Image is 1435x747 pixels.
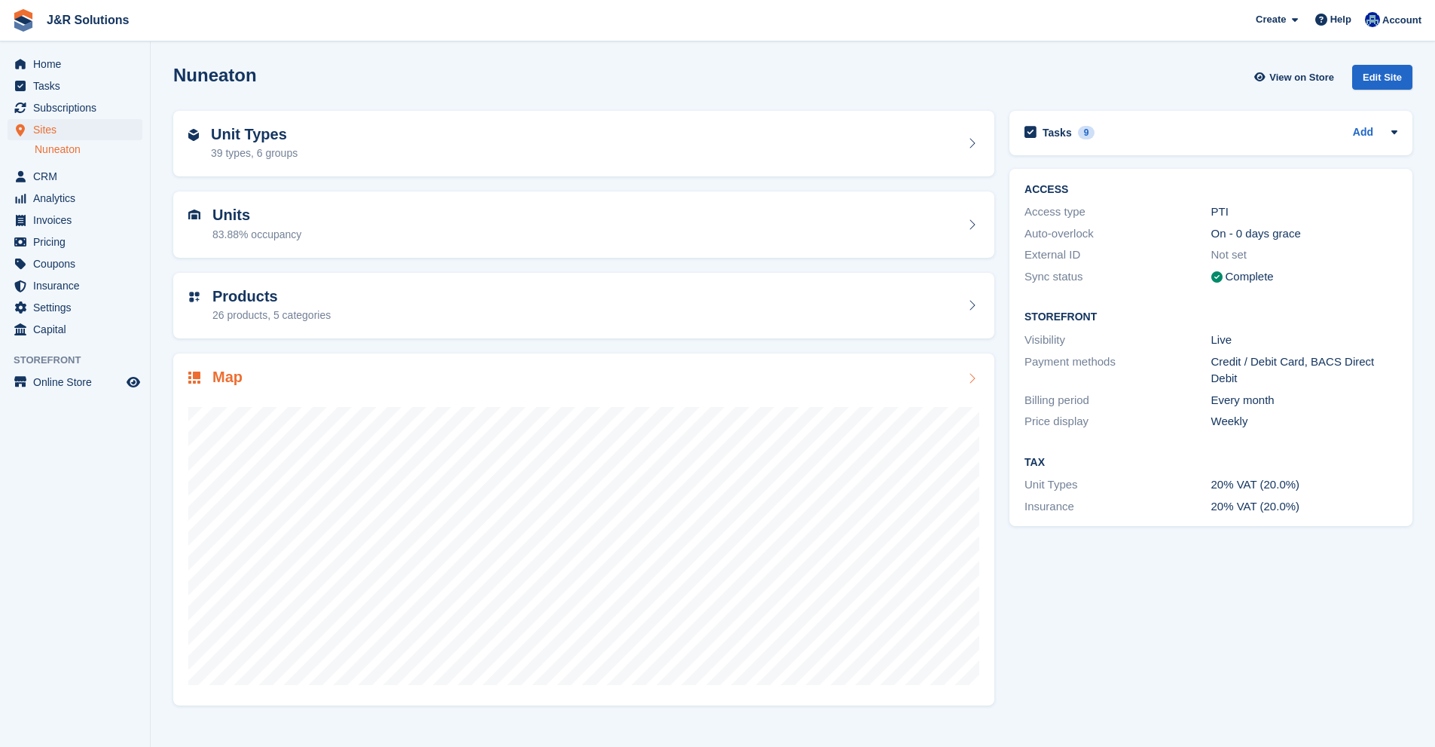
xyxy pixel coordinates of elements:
[8,231,142,253] a: menu
[1365,12,1380,27] img: Macie Adcock
[8,210,142,231] a: menu
[1024,392,1211,409] div: Billing period
[33,275,124,296] span: Insurance
[211,145,298,161] div: 39 types, 6 groups
[8,97,142,118] a: menu
[188,291,200,303] img: custom-product-icn-752c56ca05d30b4aa98f6f15887a0e09747e85b44ffffa43cff429088544963d.svg
[211,126,298,143] h2: Unit Types
[1024,498,1211,516] div: Insurance
[1024,225,1211,243] div: Auto-overlock
[8,319,142,340] a: menu
[33,166,124,187] span: CRM
[1043,126,1072,139] h2: Tasks
[8,253,142,274] a: menu
[8,119,142,140] a: menu
[33,319,124,340] span: Capital
[1024,476,1211,494] div: Unit Types
[173,191,994,258] a: Units 83.88% occupancy
[8,275,142,296] a: menu
[33,210,124,231] span: Invoices
[1211,204,1397,221] div: PTI
[8,54,142,75] a: menu
[8,188,142,209] a: menu
[1024,332,1211,349] div: Visibility
[1024,204,1211,221] div: Access type
[33,75,124,96] span: Tasks
[33,231,124,253] span: Pricing
[14,353,150,368] span: Storefront
[212,207,301,224] h2: Units
[33,297,124,318] span: Settings
[1211,332,1397,349] div: Live
[1024,413,1211,430] div: Price display
[8,75,142,96] a: menu
[41,8,135,32] a: J&R Solutions
[1024,354,1211,387] div: Payment methods
[1024,184,1397,196] h2: ACCESS
[1211,476,1397,494] div: 20% VAT (20.0%)
[1024,246,1211,264] div: External ID
[35,142,142,157] a: Nuneaton
[33,97,124,118] span: Subscriptions
[124,373,142,391] a: Preview store
[1269,70,1334,85] span: View on Store
[1353,124,1373,142] a: Add
[8,297,142,318] a: menu
[1211,413,1397,430] div: Weekly
[1252,65,1340,90] a: View on Store
[33,188,124,209] span: Analytics
[33,119,124,140] span: Sites
[1211,392,1397,409] div: Every month
[1352,65,1412,96] a: Edit Site
[1024,268,1211,286] div: Sync status
[1382,13,1421,28] span: Account
[1256,12,1286,27] span: Create
[1352,65,1412,90] div: Edit Site
[1211,498,1397,516] div: 20% VAT (20.0%)
[1024,457,1397,469] h2: Tax
[1211,354,1397,387] div: Credit / Debit Card, BACS Direct Debit
[1211,225,1397,243] div: On - 0 days grace
[212,369,243,386] h2: Map
[33,253,124,274] span: Coupons
[8,166,142,187] a: menu
[1226,268,1274,286] div: Complete
[33,54,124,75] span: Home
[1330,12,1351,27] span: Help
[173,273,994,339] a: Products 26 products, 5 categories
[12,9,35,32] img: stora-icon-8386f47178a22dfd0bd8f6a31ec36ba5ce8667c1dd55bd0f319d3a0aa187defe.svg
[173,65,257,85] h2: Nuneaton
[188,129,199,141] img: unit-type-icn-2b2737a686de81e16bb02015468b77c625bbabd49415b5ef34ead5e3b44a266d.svg
[212,227,301,243] div: 83.88% occupancy
[1078,126,1095,139] div: 9
[188,210,200,220] img: unit-icn-7be61d7bf1b0ce9d3e12c5938cc71ed9869f7b940bace4675aadf7bd6d80202e.svg
[212,288,331,305] h2: Products
[188,372,200,384] img: map-icn-33ee37083ee616e46c38cad1a60f524a97daa1e2b2c8c0bc3eb3415660979fc1.svg
[212,308,331,323] div: 26 products, 5 categories
[8,372,142,393] a: menu
[1024,311,1397,323] h2: Storefront
[173,111,994,177] a: Unit Types 39 types, 6 groups
[33,372,124,393] span: Online Store
[173,354,994,706] a: Map
[1211,246,1397,264] div: Not set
